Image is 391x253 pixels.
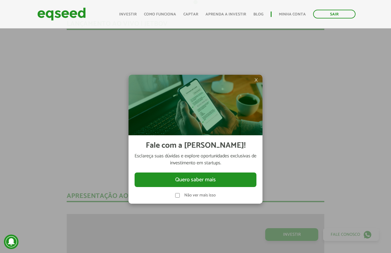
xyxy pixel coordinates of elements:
a: Aprenda a investir [206,12,246,16]
a: Blog [253,12,263,16]
img: EqSeed [37,6,86,22]
a: Minha conta [279,12,306,16]
label: Não ver mais isso [184,193,216,198]
a: Como funciona [144,12,176,16]
button: Quero saber mais [135,172,256,187]
a: Investir [119,12,137,16]
p: Esclareça suas dúvidas e explore oportunidades exclusivas de investimento em startups. [135,153,256,166]
a: Captar [183,12,198,16]
img: Imagem celular [129,75,262,135]
h2: Fale com a [PERSON_NAME]! [146,141,246,150]
span: × [254,76,258,84]
a: Sair [313,10,356,18]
